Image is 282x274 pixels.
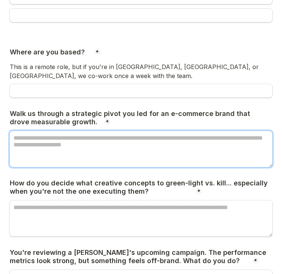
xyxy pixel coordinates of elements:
[10,9,272,22] input: Untitled link field
[10,84,272,98] input: Where are you based?
[10,200,272,236] textarea: How do you decide what creative concepts to green-light vs. kill... especially when you're not th...
[10,110,272,126] h3: Walk us through a strategic pivot you led for an e-commerce brand that drove measurable growth.
[10,62,272,80] p: This is a remote role, but if you're in [GEOGRAPHIC_DATA], [GEOGRAPHIC_DATA], or [GEOGRAPHIC_DATA...
[10,248,272,265] h3: You're reviewing a [PERSON_NAME]'s upcoming campaign. The performance metrics look strong, but so...
[10,48,87,57] h3: Where are you based?
[10,179,272,196] h3: How do you decide what creative concepts to green-light vs. kill... especially when you're not th...
[10,131,272,167] textarea: Walk us through a strategic pivot you led for an e-commerce brand that drove measurable growth.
